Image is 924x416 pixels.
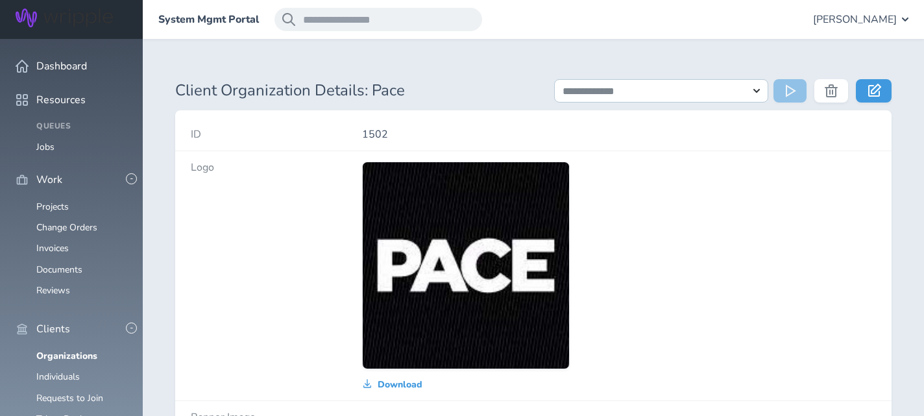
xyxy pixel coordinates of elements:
a: Reviews [36,284,70,297]
a: Documents [36,263,82,276]
span: Download [378,380,422,390]
a: Invoices [36,242,69,254]
h4: Logo [191,162,362,173]
span: Resources [36,94,86,106]
button: Delete [814,79,848,103]
a: Requests to Join [36,392,103,404]
span: Dashboard [36,60,87,72]
button: [PERSON_NAME] [813,8,908,31]
img: 2Q== [363,162,569,369]
a: Change Orders [36,221,97,234]
span: Work [36,174,62,186]
img: Wripple [16,8,113,27]
span: Clients [36,323,70,335]
h1: Client Organization Details: Pace [175,82,539,100]
button: - [126,323,137,334]
h4: ID [191,128,362,140]
a: Projects [36,201,69,213]
p: 1502 [362,128,876,140]
a: Edit [856,79,892,103]
a: Individuals [36,371,80,383]
a: Organizations [36,350,97,362]
button: - [126,173,137,184]
a: System Mgmt Portal [158,14,259,25]
span: [PERSON_NAME] [813,14,897,25]
a: Jobs [36,141,55,153]
h4: Queues [36,122,127,131]
button: Run Action [773,79,807,103]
